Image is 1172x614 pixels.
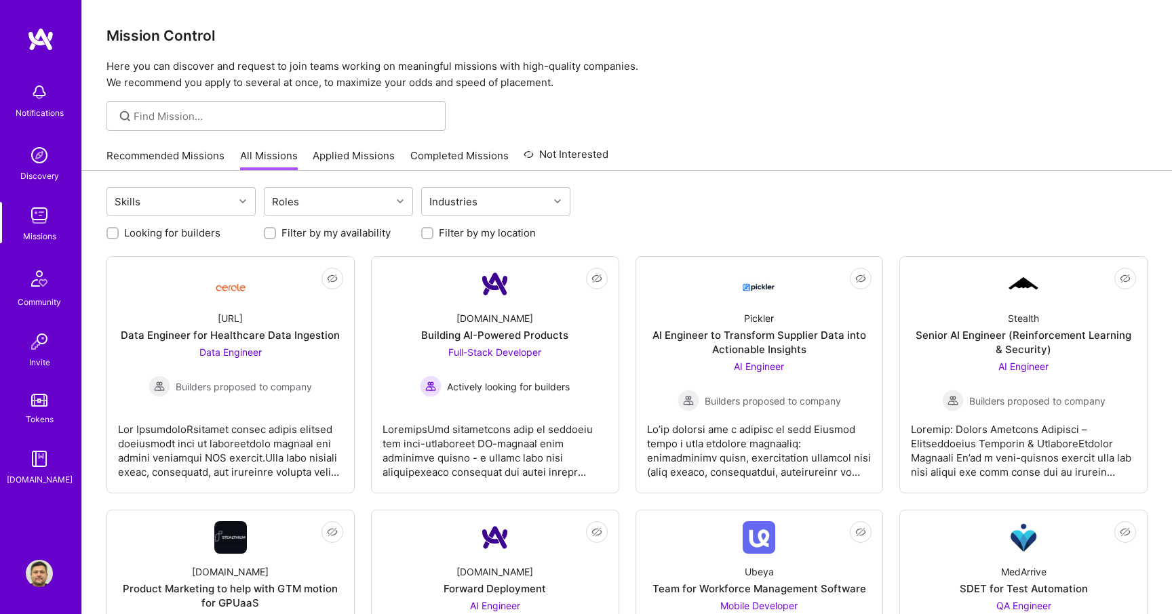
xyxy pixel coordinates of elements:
span: AI Engineer [734,361,784,372]
div: MedArrive [1001,565,1047,579]
div: Invite [29,355,50,369]
i: icon Chevron [554,198,561,205]
a: Applied Missions [313,148,395,171]
div: Pickler [744,311,774,325]
span: AI Engineer [998,361,1049,372]
span: Full-Stack Developer [448,346,541,358]
img: Builders proposed to company [149,375,170,397]
div: Lo’ip dolorsi ame c adipisc el sedd Eiusmod tempo i utla etdolore magnaaliq: enimadminimv quisn, ... [647,411,872,479]
i: icon EyeClosed [591,527,602,537]
h3: Mission Control [106,27,1148,44]
div: Team for Workforce Management Software [652,581,866,596]
div: SDET for Test Automation [960,581,1088,596]
span: Data Engineer [199,346,262,358]
div: Loremip: Dolors Ametcons Adipisci – Elitseddoeius Temporin & UtlaboreEtdolor Magnaali En’ad m ven... [911,411,1136,479]
a: All Missions [240,148,298,171]
span: Mobile Developer [720,600,798,611]
i: icon EyeClosed [591,273,602,284]
div: Industries [426,192,481,211]
i: icon Chevron [397,198,404,205]
div: Senior AI Engineer (Reinforcement Learning & Security) [911,328,1136,356]
a: Company Logo[DOMAIN_NAME]Building AI-Powered ProductsFull-Stack Developer Actively looking for bu... [383,268,608,482]
div: LoremipsUmd sitametcons adip el seddoeiu tem inci-utlaboreet DO-magnaal enim adminimve quisno - e... [383,411,608,479]
i: icon EyeClosed [327,273,338,284]
div: Data Engineer for Healthcare Data Ingestion [121,328,340,342]
i: icon EyeClosed [327,527,338,537]
a: Company Logo[URL]Data Engineer for Healthcare Data IngestionData Engineer Builders proposed to co... [118,268,343,482]
span: Actively looking for builders [447,380,570,394]
i: icon EyeClosed [855,527,866,537]
img: Company Logo [214,521,247,554]
div: AI Engineer to Transform Supplier Data into Actionable Insights [647,328,872,356]
div: Tokens [26,412,54,426]
span: Builders proposed to company [969,394,1106,408]
span: Builders proposed to company [705,394,841,408]
img: Company Logo [479,268,511,300]
img: Actively looking for builders [420,375,442,397]
a: Recommended Missions [106,148,224,171]
div: Skills [111,192,144,211]
span: AI Engineer [470,600,520,611]
img: tokens [31,394,47,407]
i: icon EyeClosed [855,273,866,284]
div: Building AI-Powered Products [421,328,568,342]
a: Company LogoPicklerAI Engineer to Transform Supplier Data into Actionable InsightsAI Engineer Bui... [647,268,872,482]
span: QA Engineer [996,600,1051,611]
div: Community [18,295,61,309]
label: Filter by my availability [281,226,391,240]
img: logo [27,27,54,52]
div: [DOMAIN_NAME] [456,565,533,579]
img: Company Logo [1007,521,1040,554]
img: Company Logo [743,272,775,296]
div: [DOMAIN_NAME] [7,472,73,487]
img: Company Logo [743,521,775,554]
i: icon SearchGrey [117,108,133,124]
img: guide book [26,445,53,472]
img: Community [23,262,56,295]
div: [DOMAIN_NAME] [456,311,533,325]
div: Roles [269,192,302,211]
label: Filter by my location [439,226,536,240]
a: Not Interested [524,146,608,171]
div: Lor IpsumdoloRsitamet consec adipis elitsed doeiusmodt inci ut laboreetdolo magnaal eni admini ve... [118,411,343,479]
img: bell [26,79,53,106]
div: Notifications [16,106,64,120]
label: Looking for builders [124,226,220,240]
span: Builders proposed to company [176,380,312,394]
div: Missions [23,229,56,243]
img: teamwork [26,202,53,229]
img: Invite [26,328,53,355]
img: Builders proposed to company [942,390,964,411]
div: Product Marketing to help with GTM motion for GPUaaS [118,581,343,610]
div: Ubeya [745,565,774,579]
i: icon EyeClosed [1120,273,1131,284]
img: Company Logo [1007,275,1040,293]
input: Find Mission... [134,109,435,123]
a: Company LogoStealthSenior AI Engineer (Reinforcement Learning & Security)AI Engineer Builders pro... [911,268,1136,482]
i: icon EyeClosed [1120,527,1131,537]
img: Company Logo [214,273,247,295]
a: User Avatar [22,560,56,587]
img: Builders proposed to company [678,390,699,411]
div: [URL] [218,311,243,325]
a: Completed Missions [410,148,509,171]
img: User Avatar [26,560,53,587]
div: Stealth [1008,311,1039,325]
img: Company Logo [479,521,511,554]
img: discovery [26,142,53,169]
div: Forward Deployment [444,581,546,596]
div: Discovery [20,169,59,183]
p: Here you can discover and request to join teams working on meaningful missions with high-quality ... [106,58,1148,91]
div: [DOMAIN_NAME] [192,565,269,579]
i: icon Chevron [239,198,246,205]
